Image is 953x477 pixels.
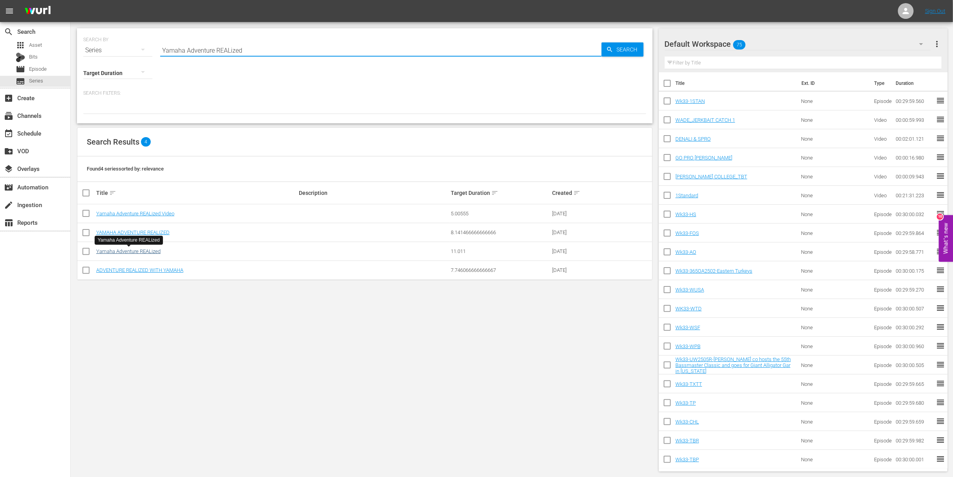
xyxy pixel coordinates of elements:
[675,249,696,255] a: Wk33-AO
[96,267,183,273] a: ADVENTURE REALIZED WITH YAMAHA
[675,457,699,462] a: Wk33-TBP
[936,341,945,350] span: reorder
[675,438,699,444] a: Wk33-TBR
[871,186,893,205] td: Video
[798,186,871,205] td: None
[4,129,13,138] span: Schedule
[936,379,945,388] span: reorder
[871,110,893,129] td: Video
[893,261,936,280] td: 00:30:00.175
[798,224,871,242] td: None
[893,412,936,431] td: 00:29:59.659
[4,183,13,192] span: Automation
[869,72,891,94] th: Type
[798,431,871,450] td: None
[893,129,936,148] td: 00:02:01.121
[936,190,945,200] span: reorder
[798,299,871,318] td: None
[936,266,945,275] span: reorder
[871,148,893,167] td: Video
[871,412,893,431] td: Episode
[98,237,160,244] div: Yamaha Adventure REALized
[798,374,871,393] td: None
[798,242,871,261] td: None
[4,147,13,156] span: VOD
[83,90,646,97] p: Search Filters:
[573,189,580,196] span: sort
[675,400,696,406] a: Wk33-TP
[87,166,164,172] span: Found 4 series sorted by: relevance
[893,356,936,374] td: 00:30:00.505
[4,164,13,174] span: Overlays
[675,211,696,217] a: Wk33-HS
[936,435,945,445] span: reorder
[96,248,161,254] a: Yamaha Adventure REALized
[4,111,13,121] span: Channels
[675,117,735,123] a: WADE_JERKBAIT CATCH 1
[16,53,25,62] div: Bits
[798,261,871,280] td: None
[451,267,550,273] div: 7.746066666666667
[299,190,448,196] div: Description
[675,136,711,142] a: DENALI & SPRO
[29,65,47,73] span: Episode
[936,322,945,332] span: reorder
[871,242,893,261] td: Episode
[925,8,946,14] a: Sign Out
[29,41,42,49] span: Asset
[939,215,953,262] button: Open Feedback Widget
[4,200,13,210] span: Ingestion
[798,129,871,148] td: None
[871,261,893,280] td: Episode
[96,188,296,198] div: Title
[451,211,550,216] div: 5.00555
[552,267,600,273] div: [DATE]
[665,33,931,55] div: Default Workspace
[871,224,893,242] td: Episode
[4,27,13,37] span: Search
[675,343,701,349] a: Wk33-WPB
[96,211,174,216] a: Yamaha Adventure REALized Video
[893,110,936,129] td: 00:00:59.993
[675,356,791,374] a: Wk33-UW2505R-[PERSON_NAME] co hosts the 55th Bassmaster Classic and goes for Giant Alligator Gar ...
[451,229,550,235] div: 8.141466666666666
[871,167,893,186] td: Video
[29,53,38,61] span: Bits
[871,450,893,469] td: Episode
[675,72,797,94] th: Title
[871,299,893,318] td: Episode
[893,92,936,110] td: 00:29:59.560
[675,174,747,180] a: [PERSON_NAME] COLLEGE_TBT
[936,303,945,313] span: reorder
[893,337,936,356] td: 00:30:00.960
[871,356,893,374] td: Episode
[29,77,43,85] span: Series
[936,171,945,181] span: reorder
[893,205,936,224] td: 00:30:00.032
[4,94,13,103] span: Create
[893,299,936,318] td: 00:30:00.507
[893,393,936,412] td: 00:29:59.680
[893,186,936,205] td: 00:21:31.223
[936,247,945,256] span: reorder
[141,137,151,147] span: 4
[798,356,871,374] td: None
[552,188,600,198] div: Created
[96,229,170,235] a: YAMAHA ADVENTURE REALIZED
[893,374,936,393] td: 00:29:59.665
[893,318,936,337] td: 00:30:00.292
[891,72,938,94] th: Duration
[675,155,732,161] a: GO PRO [PERSON_NAME]
[798,167,871,186] td: None
[675,98,705,104] a: Wk33-1STAN
[936,284,945,294] span: reorder
[893,167,936,186] td: 00:00:09.943
[798,205,871,224] td: None
[932,35,942,53] button: more_vert
[936,228,945,237] span: reorder
[936,360,945,369] span: reorder
[871,337,893,356] td: Episode
[675,381,702,387] a: Wk33-TXTT
[5,6,14,16] span: menu
[16,64,25,74] span: Episode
